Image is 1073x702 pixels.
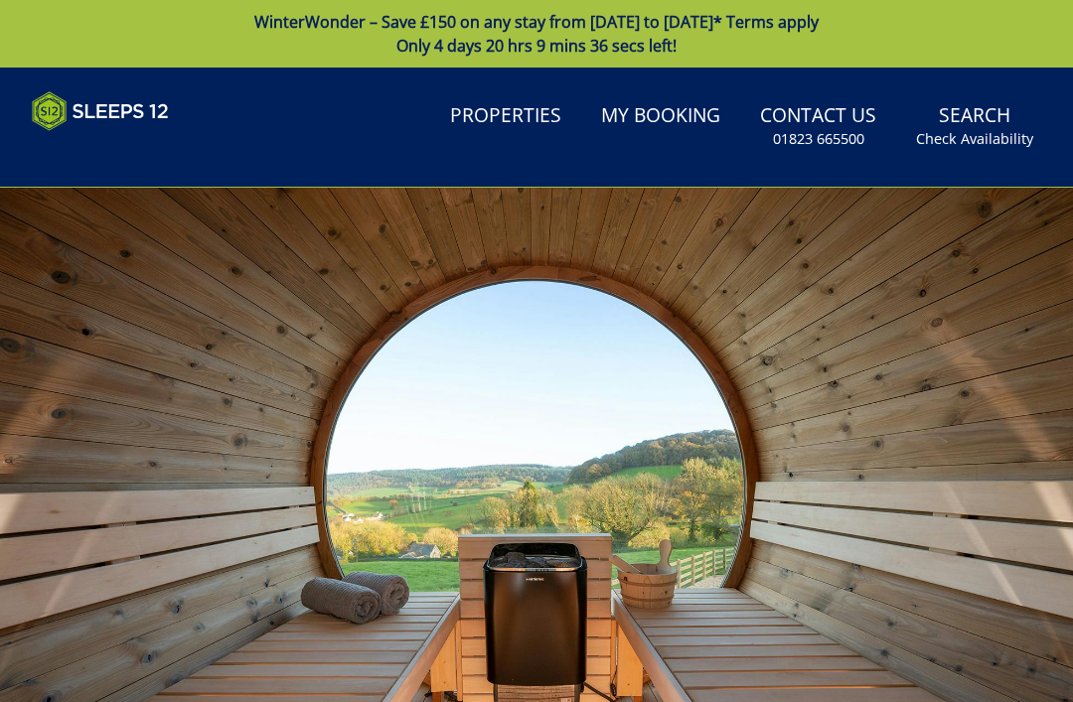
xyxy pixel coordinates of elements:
[22,143,230,160] iframe: Customer reviews powered by Trustpilot
[396,35,677,57] span: Only 4 days 20 hrs 9 mins 36 secs left!
[773,129,864,149] small: 01823 665500
[916,129,1033,149] small: Check Availability
[908,94,1041,159] a: SearchCheck Availability
[752,94,884,159] a: Contact Us01823 665500
[593,94,728,139] a: My Booking
[32,91,169,131] img: Sleeps 12
[442,94,569,139] a: Properties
